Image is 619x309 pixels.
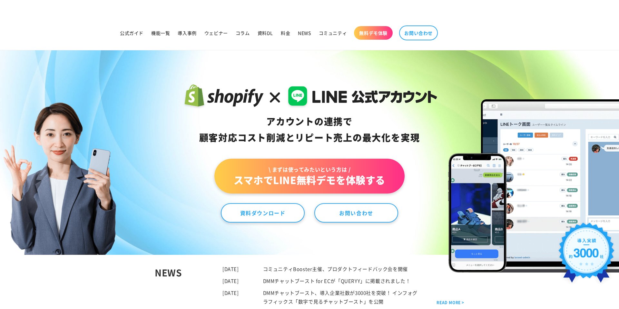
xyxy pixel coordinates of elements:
[258,30,273,36] span: 資料DL
[182,114,437,146] div: アカウントの連携で 顧客対応コスト削減と リピート売上の 最大化を実現
[201,26,232,40] a: ウェビナー
[236,30,250,36] span: コラム
[437,299,464,306] a: READ MORE >
[147,26,174,40] a: 機能一覧
[277,26,294,40] a: 料金
[555,220,617,290] img: 導入実績約3000社
[174,26,200,40] a: 導入事例
[263,277,411,284] a: DMMチャットブースト for ECが「QUERYY」に掲載されました！
[263,289,418,305] a: DMMチャットブースト、導入企業社数が3000社を突破！ インフォグラフィックス「数字で見るチャットブースト」を公開
[116,26,147,40] a: 公式ガイド
[281,30,290,36] span: 料金
[399,25,438,40] a: お問い合わせ
[221,203,305,223] a: 資料ダウンロード
[234,166,385,173] span: \ まずは使ってみたいという方は /
[222,277,239,284] time: [DATE]
[120,30,143,36] span: 公式ガイド
[319,30,347,36] span: コミュニティ
[151,30,170,36] span: 機能一覧
[354,26,393,40] a: 無料デモ体験
[222,265,239,272] time: [DATE]
[222,289,239,296] time: [DATE]
[298,30,311,36] span: NEWS
[263,265,408,272] a: コミュニティBooster主催、プロダクトフィードバック会を開催
[155,264,222,306] div: NEWS
[359,30,388,36] span: 無料デモ体験
[314,203,398,223] a: お問い合わせ
[204,30,228,36] span: ウェビナー
[404,30,433,36] span: お問い合わせ
[214,159,405,194] a: \ まずは使ってみたいという方は /スマホでLINE無料デモを体験する
[178,30,196,36] span: 導入事例
[315,26,351,40] a: コミュニティ
[232,26,254,40] a: コラム
[254,26,277,40] a: 資料DL
[294,26,315,40] a: NEWS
